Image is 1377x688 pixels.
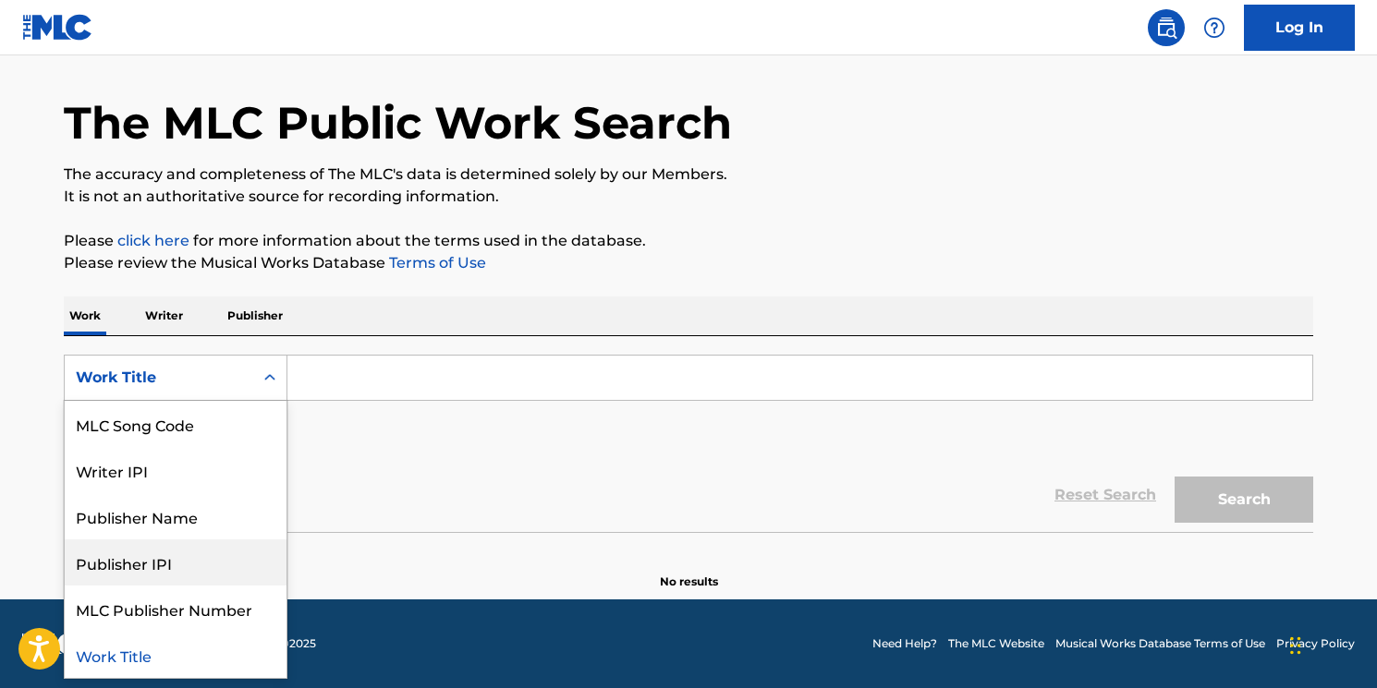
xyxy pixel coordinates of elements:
div: Publisher Name [65,493,286,539]
p: No results [660,551,718,590]
iframe: Chat Widget [1285,599,1377,688]
p: Publisher [222,296,288,335]
a: The MLC Website [948,635,1044,652]
a: click here [117,232,189,249]
div: Publisher IPI [65,539,286,585]
img: help [1203,17,1225,39]
img: logo [22,633,79,655]
p: Writer [140,296,189,335]
p: Please for more information about the terms used in the database. [64,230,1313,252]
a: Terms of Use [385,254,486,272]
a: Privacy Policy [1276,635,1355,652]
img: MLC Logo [22,14,93,41]
p: Please review the Musical Works Database [64,252,1313,274]
div: Help [1196,9,1233,46]
h1: The MLC Public Work Search [64,95,732,151]
a: Log In [1244,5,1355,51]
div: Work Title [65,632,286,678]
div: MLC Publisher Number [65,585,286,632]
p: Work [64,296,106,335]
div: MLC Song Code [65,401,286,447]
a: Need Help? [872,635,937,652]
img: search [1155,17,1177,39]
p: The accuracy and completeness of The MLC's data is determined solely by our Members. [64,163,1313,186]
a: Musical Works Database Terms of Use [1055,635,1265,652]
p: It is not an authoritative source for recording information. [64,186,1313,208]
div: Work Title [76,367,242,389]
a: Public Search [1148,9,1185,46]
div: Drag [1290,618,1301,673]
div: Writer IPI [65,447,286,493]
form: Search Form [64,355,1313,532]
